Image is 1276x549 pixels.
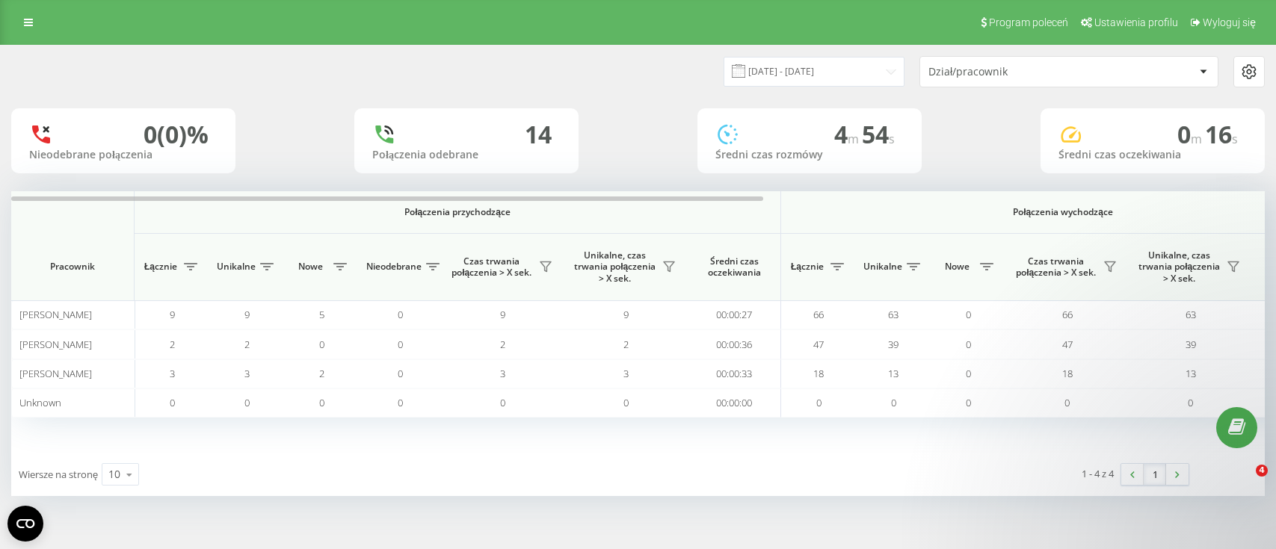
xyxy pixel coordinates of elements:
[1094,16,1178,28] span: Ustawienia profilu
[862,118,895,150] span: 54
[1225,465,1261,500] iframe: Intercom live chat
[7,506,43,542] button: Open CMP widget
[449,255,534,279] span: Czas trwania połączenia > X sek.
[319,367,324,380] span: 2
[29,149,218,161] div: Nieodebrane połączenia
[500,308,505,321] span: 9
[500,367,505,380] span: 3
[398,338,403,351] span: 0
[319,338,324,351] span: 0
[688,359,781,388] td: 00:00:33
[966,367,971,380] span: 0
[1232,131,1238,147] span: s
[398,308,403,321] span: 0
[170,338,175,351] span: 2
[688,300,781,329] td: 00:00:27
[889,131,895,147] span: s
[966,396,971,409] span: 0
[888,367,899,380] span: 13
[1205,118,1238,150] span: 16
[366,261,422,273] span: Nieodebrane
[1203,16,1256,28] span: Wyloguj się
[398,367,403,380] span: 0
[699,255,769,279] span: Średni czas oczekiwania
[715,149,904,161] div: Średni czas rozmówy
[623,338,629,351] span: 2
[1191,131,1205,147] span: m
[891,396,896,409] span: 0
[888,338,899,351] span: 39
[888,308,899,321] span: 63
[142,261,179,273] span: Łącznie
[938,261,976,273] span: Nowe
[863,261,902,273] span: Unikalne
[813,367,824,380] span: 18
[170,367,175,380] span: 3
[848,131,862,147] span: m
[173,206,742,218] span: Połączenia przychodzące
[398,396,403,409] span: 0
[217,261,256,273] span: Unikalne
[834,118,862,150] span: 4
[813,308,824,321] span: 66
[989,16,1068,28] span: Program poleceń
[108,467,120,482] div: 10
[19,367,92,380] span: [PERSON_NAME]
[623,308,629,321] span: 9
[816,396,822,409] span: 0
[966,308,971,321] span: 0
[966,338,971,351] span: 0
[813,338,824,351] span: 47
[244,338,250,351] span: 2
[19,468,98,481] span: Wiersze na stronę
[170,396,175,409] span: 0
[500,396,505,409] span: 0
[19,396,61,409] span: Unknown
[789,261,826,273] span: Łącznie
[244,367,250,380] span: 3
[19,308,92,321] span: [PERSON_NAME]
[1256,465,1268,477] span: 4
[170,308,175,321] span: 9
[525,120,552,149] div: 14
[500,338,505,351] span: 2
[244,396,250,409] span: 0
[319,308,324,321] span: 5
[244,308,250,321] span: 9
[372,149,561,161] div: Połączenia odebrane
[19,338,92,351] span: [PERSON_NAME]
[623,367,629,380] span: 3
[144,120,209,149] div: 0 (0)%
[319,396,324,409] span: 0
[688,329,781,359] td: 00:00:36
[623,396,629,409] span: 0
[1177,118,1205,150] span: 0
[1058,149,1247,161] div: Średni czas oczekiwania
[688,388,781,418] td: 00:00:00
[928,66,1107,78] div: Dział/pracownik
[572,249,658,285] span: Unikalne, czas trwania połączenia > X sek.
[292,261,329,273] span: Nowe
[24,261,121,273] span: Pracownik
